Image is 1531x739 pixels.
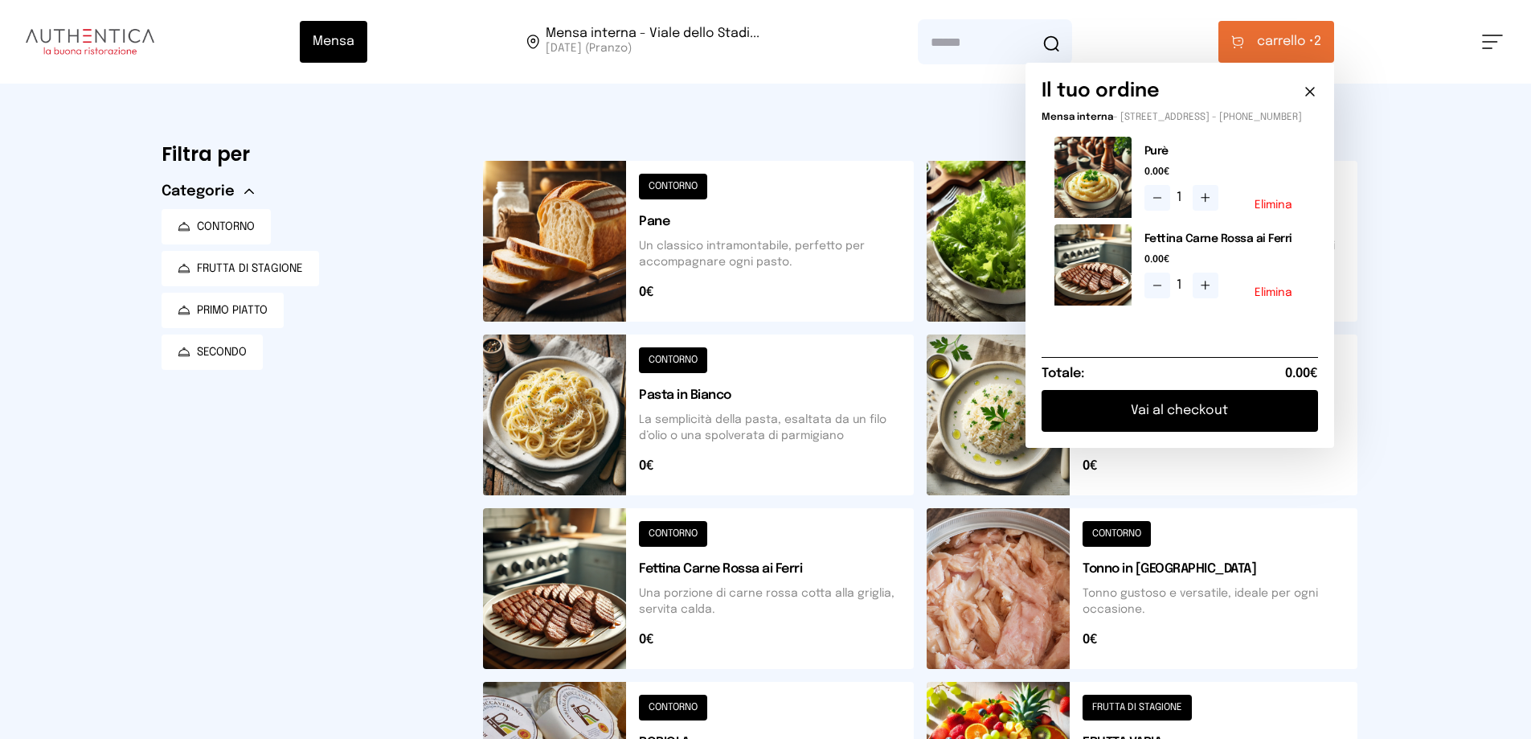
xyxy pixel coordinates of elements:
[1255,287,1292,298] button: Elimina
[1144,253,1305,266] span: 0.00€
[162,293,284,328] button: PRIMO PIATTO
[197,302,268,318] span: PRIMO PIATTO
[1177,276,1186,295] span: 1
[1144,166,1305,179] span: 0.00€
[1054,224,1132,306] img: media
[162,335,263,370] button: SECONDO
[1257,32,1314,51] span: carrello •
[26,29,154,55] img: logo.8f33a47.png
[1042,111,1318,124] p: - [STREET_ADDRESS] - [PHONE_NUMBER]
[162,209,271,244] button: CONTORNO
[162,180,254,203] button: Categorie
[1177,188,1186,207] span: 1
[1042,113,1113,122] span: Mensa interna
[197,219,255,235] span: CONTORNO
[197,344,247,360] span: SECONDO
[1257,32,1321,51] span: 2
[1054,137,1132,218] img: media
[1042,390,1318,432] button: Vai al checkout
[1144,143,1305,159] h2: Purè
[162,251,319,286] button: FRUTTA DI STAGIONE
[546,40,759,56] span: [DATE] (Pranzo)
[162,142,457,167] h6: Filtra per
[197,261,303,277] span: FRUTTA DI STAGIONE
[1255,199,1292,211] button: Elimina
[162,180,235,203] span: Categorie
[1144,231,1305,247] h2: Fettina Carne Rossa ai Ferri
[1218,21,1334,63] button: carrello •2
[1042,79,1160,105] h6: Il tuo ordine
[1285,364,1318,384] span: 0.00€
[1042,364,1084,384] h6: Totale:
[300,21,367,63] button: Mensa
[546,27,759,56] span: Viale dello Stadio, 77, 05100 Terni TR, Italia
